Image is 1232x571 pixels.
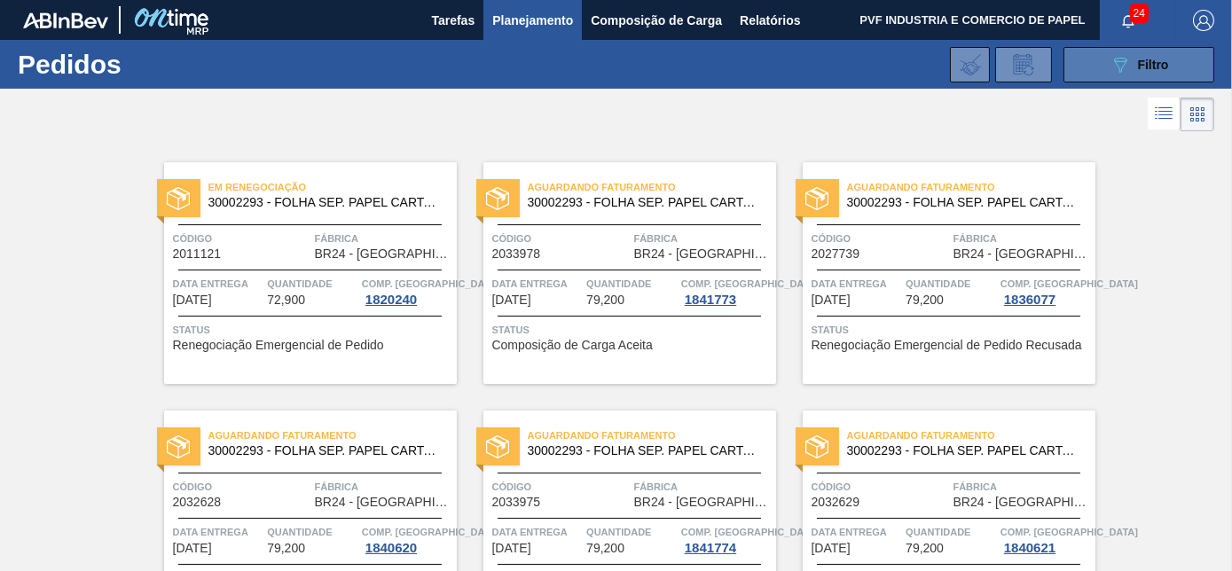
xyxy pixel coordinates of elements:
[805,187,828,210] img: status
[586,542,624,555] span: 79,200
[1100,8,1157,33] button: Notificações
[528,196,762,209] span: 30002293 - FOLHA SEP. PAPEL CARTAO 1200x1000M 350g
[492,275,583,293] span: Data Entrega
[362,523,452,555] a: Comp. [GEOGRAPHIC_DATA]1840620
[486,187,509,210] img: status
[315,496,452,509] span: BR24 - Ponta Grossa
[208,196,443,209] span: 30002293 - FOLHA SEP. PAPEL CARTAO 1200x1000M 350g
[812,478,949,496] span: Código
[362,293,420,307] div: 1820240
[208,444,443,458] span: 30002293 - FOLHA SEP. PAPEL CARTAO 1200x1000M 350g
[634,478,772,496] span: Fábrica
[1148,98,1181,131] div: Visão em Lista
[267,275,357,293] span: Quantidade
[906,542,944,555] span: 79,200
[681,293,740,307] div: 1841773
[1138,58,1169,72] span: Filtro
[492,321,772,339] span: Status
[591,10,722,31] span: Composição de Carga
[1193,10,1214,31] img: Logout
[681,523,772,555] a: Comp. [GEOGRAPHIC_DATA]1841774
[528,426,776,444] span: Aguardando Faturamento
[267,542,305,555] span: 79,200
[362,275,452,307] a: Comp. [GEOGRAPHIC_DATA]1820240
[492,339,653,352] span: Composição de Carga Aceita
[812,542,851,555] span: 31/10/2025
[740,10,800,31] span: Relatórios
[173,321,452,339] span: Status
[812,496,860,509] span: 2032629
[847,178,1095,196] span: Aguardando Faturamento
[486,435,509,458] img: status
[776,162,1095,384] a: statusAguardando Faturamento30002293 - FOLHA SEP. PAPEL CARTAO 1200x1000M 350gCódigo2027739Fábric...
[167,187,190,210] img: status
[173,293,212,307] span: 03/10/2025
[431,10,475,31] span: Tarefas
[950,47,990,82] div: Importar Negociações dos Pedidos
[1001,541,1059,555] div: 1840621
[208,178,457,196] span: Em Renegociação
[634,496,772,509] span: BR24 - Ponta Grossa
[1001,275,1138,293] span: Comp. Carga
[681,275,819,293] span: Comp. Carga
[847,196,1081,209] span: 30002293 - FOLHA SEP. PAPEL CARTAO 1200x1000M 350g
[173,523,263,541] span: Data Entrega
[812,523,902,541] span: Data Entrega
[847,444,1081,458] span: 30002293 - FOLHA SEP. PAPEL CARTAO 1200x1000M 350g
[906,293,944,307] span: 79,200
[492,542,531,555] span: 29/10/2025
[167,435,190,458] img: status
[315,230,452,247] span: Fábrica
[492,523,583,541] span: Data Entrega
[1001,275,1091,307] a: Comp. [GEOGRAPHIC_DATA]1836077
[137,162,457,384] a: statusEm Renegociação30002293 - FOLHA SEP. PAPEL CARTAO 1200x1000M 350gCódigo2011121FábricaBR24 -...
[18,54,267,74] h1: Pedidos
[173,496,222,509] span: 2032628
[1001,523,1138,541] span: Comp. Carga
[847,426,1095,444] span: Aguardando Faturamento
[586,293,624,307] span: 79,200
[1001,523,1091,555] a: Comp. [GEOGRAPHIC_DATA]1840621
[528,178,776,196] span: Aguardando Faturamento
[528,444,762,458] span: 30002293 - FOLHA SEP. PAPEL CARTAO 1200x1000M 350g
[586,523,677,541] span: Quantidade
[492,247,541,261] span: 2033978
[267,293,305,307] span: 72,900
[315,247,452,261] span: BR24 - Ponta Grossa
[681,523,819,541] span: Comp. Carga
[812,230,949,247] span: Código
[812,247,860,261] span: 2027739
[173,339,384,352] span: Renegociação Emergencial de Pedido
[1130,4,1149,23] span: 24
[1063,47,1214,82] button: Filtro
[812,293,851,307] span: 18/10/2025
[23,12,108,28] img: TNhmsLtSVTkK8tSr43FrP2fwEKptu5GPRR3wAAAABJRU5ErkJggg==
[1181,98,1214,131] div: Visão em Cards
[457,162,776,384] a: statusAguardando Faturamento30002293 - FOLHA SEP. PAPEL CARTAO 1200x1000M 350gCódigo2033978Fábric...
[1001,293,1059,307] div: 1836077
[208,426,457,444] span: Aguardando Faturamento
[173,230,310,247] span: Código
[315,478,452,496] span: Fábrica
[805,435,828,458] img: status
[681,541,740,555] div: 1841774
[492,293,531,307] span: 09/10/2025
[362,541,420,555] div: 1840620
[953,247,1091,261] span: BR24 - Ponta Grossa
[634,247,772,261] span: BR24 - Ponta Grossa
[173,247,222,261] span: 2011121
[173,275,263,293] span: Data Entrega
[492,478,630,496] span: Código
[492,496,541,509] span: 2033975
[267,523,357,541] span: Quantidade
[681,275,772,307] a: Comp. [GEOGRAPHIC_DATA]1841773
[492,10,573,31] span: Planejamento
[586,275,677,293] span: Quantidade
[953,496,1091,509] span: BR24 - Ponta Grossa
[362,523,499,541] span: Comp. Carga
[812,275,902,293] span: Data Entrega
[995,47,1052,82] div: Solicitação de Revisão de Pedidos
[812,321,1091,339] span: Status
[953,230,1091,247] span: Fábrica
[173,542,212,555] span: 25/10/2025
